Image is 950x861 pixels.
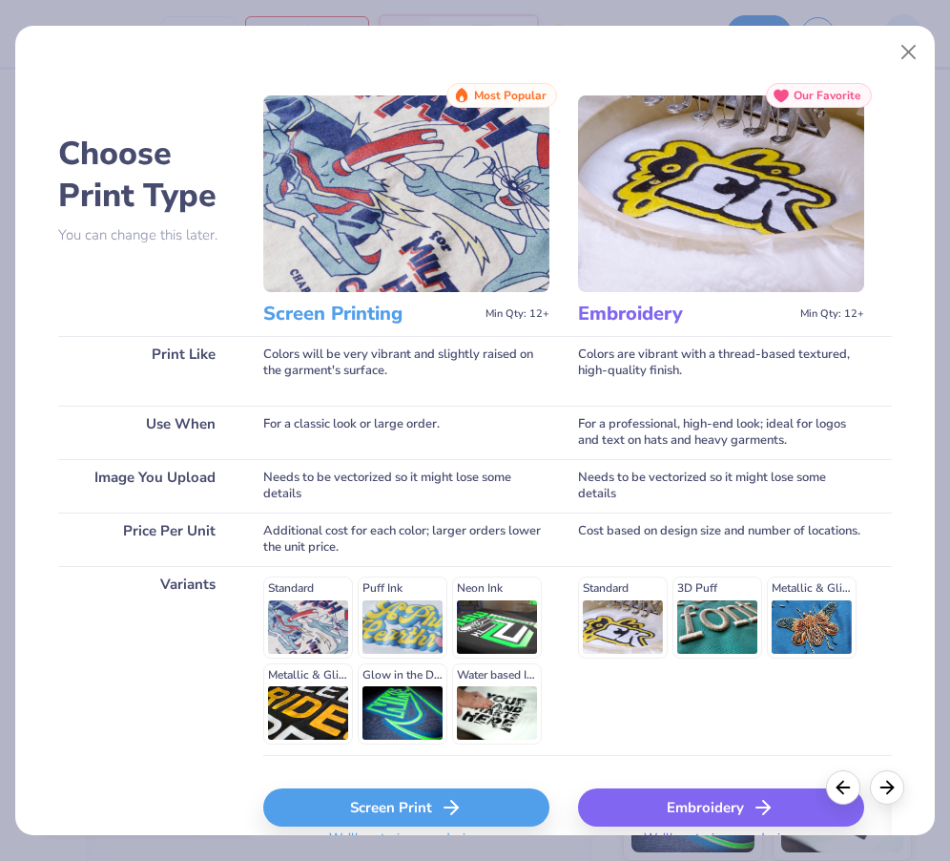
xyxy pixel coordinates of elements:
div: Needs to be vectorized so it might lose some details [263,459,549,513]
div: Needs to be vectorized so it might lose some details [578,459,864,513]
div: Colors will be very vibrant and slightly raised on the garment's surface. [263,336,549,406]
div: Embroidery [578,788,864,827]
div: Print Like [58,336,235,406]
h3: Screen Printing [263,302,478,326]
div: Screen Print [263,788,549,827]
span: Most Popular [474,89,547,102]
div: Use When [58,406,235,459]
div: Image You Upload [58,459,235,513]
h3: Embroidery [578,302,793,326]
h2: Choose Print Type [58,133,235,217]
span: Min Qty: 12+ [485,307,549,321]
div: Cost based on design size and number of locations. [578,513,864,566]
img: Screen Printing [263,95,549,292]
span: We'll vectorize your design. [636,830,805,858]
p: You can change this later. [58,227,235,243]
div: For a classic look or large order. [263,406,549,459]
div: Price Per Unit [58,513,235,566]
img: Embroidery [578,95,864,292]
span: Min Qty: 12+ [800,307,864,321]
div: Variants [58,566,235,755]
div: Additional cost for each color; larger orders lower the unit price. [263,513,549,566]
div: For a professional, high-end look; ideal for logos and text on hats and heavy garments. [578,406,864,459]
span: We'll vectorize your design. [321,830,490,858]
div: Colors are vibrant with a thread-based textured, high-quality finish. [578,336,864,406]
